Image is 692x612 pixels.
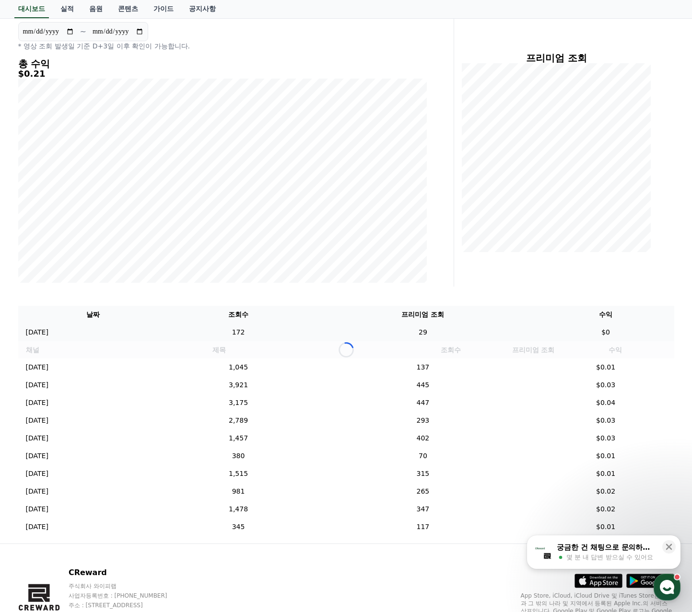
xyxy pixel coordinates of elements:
p: 사업자등록번호 : [PHONE_NUMBER] [69,592,186,600]
td: $0.04 [538,394,674,412]
td: 345 [168,518,308,536]
span: 설정 [148,318,160,326]
td: $0.02 [538,483,674,500]
td: 1,515 [168,465,308,483]
td: 447 [308,394,537,412]
p: [DATE] [26,504,48,514]
td: 70 [308,447,537,465]
p: 주소 : [STREET_ADDRESS] [69,601,186,609]
p: [DATE] [26,398,48,408]
p: [DATE] [26,380,48,390]
a: 설정 [124,304,184,328]
td: 315 [308,465,537,483]
p: * 영상 조회 발생일 기준 D+3일 이후 확인이 가능합니다. [18,41,427,51]
p: ~ [80,26,86,37]
td: 1,478 [168,500,308,518]
td: 2,789 [168,412,308,429]
td: 1,457 [168,429,308,447]
td: $0.02 [538,500,674,518]
p: [DATE] [26,486,48,497]
th: 프리미엄 조회 [308,306,537,323]
td: $0.01 [538,358,674,376]
td: $0.03 [538,429,674,447]
p: [DATE] [26,416,48,426]
td: $0.01 [538,465,674,483]
td: 981 [168,483,308,500]
span: 홈 [30,318,36,326]
th: 수익 [538,306,674,323]
td: $0.03 [538,376,674,394]
td: 3,921 [168,376,308,394]
td: 3,175 [168,394,308,412]
td: $0.01 [538,518,674,536]
p: CReward [69,567,186,578]
h5: $0.21 [18,69,427,79]
td: 265 [308,483,537,500]
p: [DATE] [26,362,48,372]
td: $0 [538,323,674,341]
th: 날짜 [18,306,168,323]
span: 대화 [88,319,99,326]
td: 293 [308,412,537,429]
p: [DATE] [26,522,48,532]
a: 대화 [63,304,124,328]
td: $0.01 [538,447,674,465]
td: 1,045 [168,358,308,376]
p: [DATE] [26,451,48,461]
td: 380 [168,447,308,465]
h4: 총 수익 [18,58,427,69]
td: 172 [168,323,308,341]
p: [DATE] [26,469,48,479]
td: 347 [308,500,537,518]
p: [DATE] [26,327,48,337]
p: [DATE] [26,433,48,443]
td: 445 [308,376,537,394]
td: 117 [308,518,537,536]
th: 조회수 [168,306,308,323]
td: 137 [308,358,537,376]
td: 402 [308,429,537,447]
td: 29 [308,323,537,341]
p: 주식회사 와이피랩 [69,582,186,590]
td: $0.03 [538,412,674,429]
h4: 프리미엄 조회 [462,53,651,63]
a: 홈 [3,304,63,328]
